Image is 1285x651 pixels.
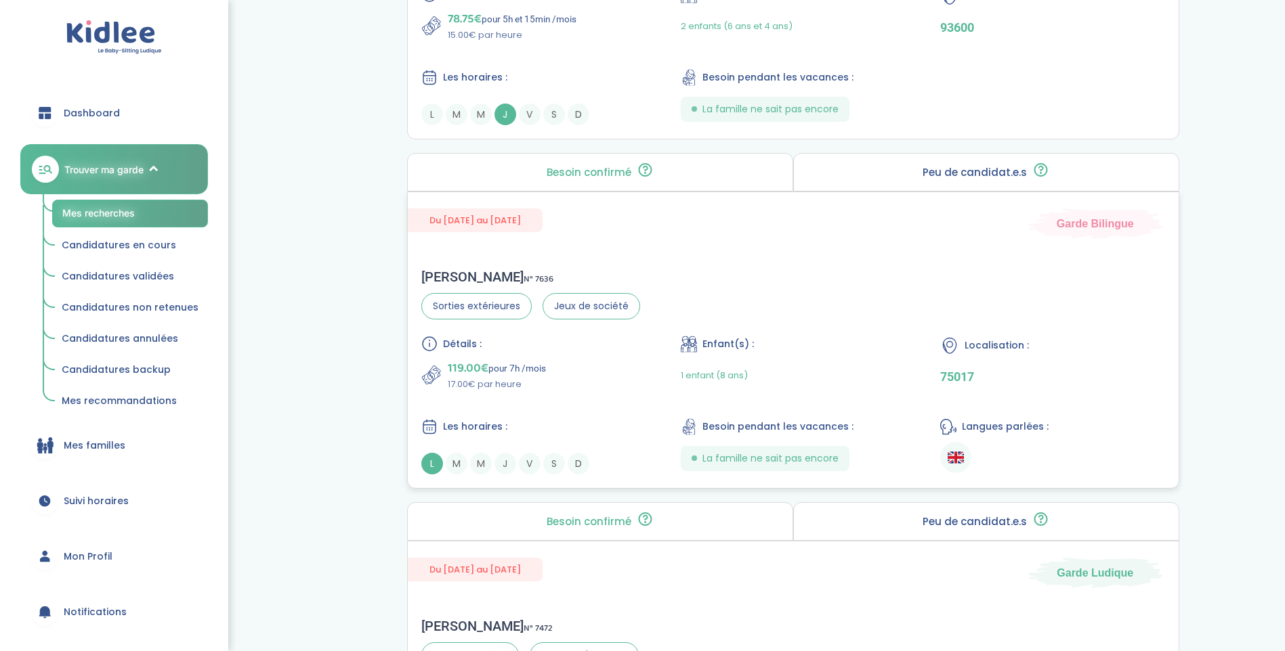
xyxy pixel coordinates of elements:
span: Du [DATE] au [DATE] [408,208,543,232]
p: 15.00€ par heure [448,28,576,42]
span: Trouver ma garde [64,162,144,177]
p: 75017 [940,369,1164,384]
a: Mes familles [20,421,208,470]
a: Dashboard [20,89,208,137]
span: Candidatures validées [62,269,174,283]
span: Besoin pendant les vacances : [702,70,854,85]
p: pour 7h /mois [448,359,546,378]
img: Anglais [948,449,964,466]
a: Candidatures en cours [52,233,208,259]
span: N° 7636 [524,272,553,286]
img: logo.svg [66,20,162,55]
p: Besoin confirmé [547,167,631,178]
a: Candidatures non retenues [52,295,208,321]
span: V [519,453,541,474]
span: M [446,104,467,125]
span: V [519,104,541,125]
span: M [470,453,492,474]
p: 93600 [940,20,1164,35]
span: Les horaires : [443,70,507,85]
span: Notifications [64,605,127,619]
span: Candidatures en cours [62,238,176,252]
span: Mes familles [64,439,125,453]
a: Trouver ma garde [20,144,208,194]
span: Garde Ludique [1057,565,1133,580]
a: Candidatures annulées [52,326,208,352]
span: S [543,104,565,125]
span: La famille ne sait pas encore [702,102,839,116]
span: D [568,453,589,474]
span: Mes recherches [62,207,135,219]
span: Langues parlées : [962,420,1049,434]
span: L [421,104,443,125]
p: Besoin confirmé [547,516,631,527]
a: Mes recherches [52,200,208,227]
span: J [494,453,516,474]
span: Les horaires : [443,420,507,434]
span: Du [DATE] au [DATE] [408,558,543,581]
span: 2 enfants (6 ans et 4 ans) [681,20,793,32]
a: Mes recommandations [52,388,208,414]
a: Notifications [20,587,208,636]
span: J [494,104,516,125]
span: La famille ne sait pas encore [702,451,839,466]
span: N° 7472 [524,621,553,635]
span: Dashboard [64,106,120,120]
a: Candidatures backup [52,357,208,383]
span: Enfant(s) : [702,337,754,351]
span: Détails : [443,337,482,351]
span: Jeux de société [543,293,640,319]
span: 78.75€ [448,9,482,28]
span: Candidatures non retenues [62,300,198,314]
span: Localisation : [965,338,1029,353]
span: Candidatures annulées [62,332,178,345]
p: Peu de candidat.e.s [923,516,1027,527]
span: Suivi horaires [64,494,129,508]
p: Peu de candidat.e.s [923,167,1027,178]
span: Mes recommandations [62,394,177,407]
span: Candidatures backup [62,363,171,376]
span: L [421,453,443,474]
div: [PERSON_NAME] [421,269,640,285]
p: 17.00€ par heure [448,378,546,391]
span: S [543,453,565,474]
p: pour 5h et 15min /mois [448,9,576,28]
a: Suivi horaires [20,476,208,525]
span: M [446,453,467,474]
a: Mon Profil [20,532,208,581]
span: Mon Profil [64,549,112,564]
span: 119.00€ [448,359,488,378]
span: Garde Bilingue [1057,216,1134,231]
span: 1 enfant (8 ans) [681,369,748,382]
span: Besoin pendant les vacances : [702,420,854,434]
span: M [470,104,492,125]
span: Sorties extérieures [421,293,532,319]
span: D [568,104,589,125]
a: Candidatures validées [52,264,208,290]
div: [PERSON_NAME] [421,618,639,634]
